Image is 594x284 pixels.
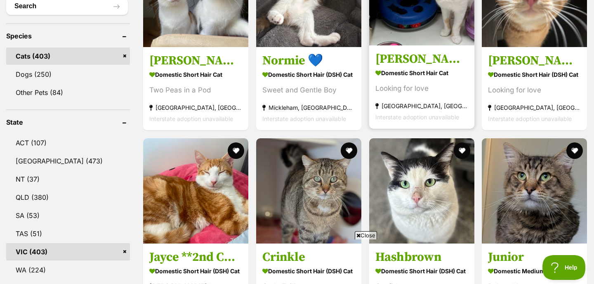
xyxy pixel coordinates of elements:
[488,102,581,113] strong: [GEOGRAPHIC_DATA], [GEOGRAPHIC_DATA]
[6,134,130,151] a: ACT (107)
[341,142,357,159] button: favourite
[488,85,581,96] div: Looking for love
[369,45,474,129] a: [PERSON_NAME] Domestic Short Hair Cat Looking for love [GEOGRAPHIC_DATA], [GEOGRAPHIC_DATA] Inter...
[63,167,124,248] img: https://img.kwcdn.com/product/1e23310424/77a6b9f6-d038-472e-b7d7-6fbf8bce31b9_2000x2000.jpeg.a.jp...
[355,231,377,239] span: Close
[6,261,130,279] a: WA (224)
[228,142,244,159] button: favourite
[6,225,130,242] a: TAS (51)
[6,170,130,188] a: NT (37)
[375,83,468,94] div: Looking for love
[488,265,581,277] strong: Domestic Medium Hair (DMH) Cat
[6,84,130,101] a: Other Pets (84)
[6,207,130,224] a: SA (53)
[262,69,355,80] strong: Domestic Short Hair (DSH) Cat
[488,249,581,265] h3: Junior
[292,0,299,7] img: iconc.png
[6,32,130,40] header: Species
[488,115,572,122] span: Interstate adoption unavailable
[375,114,459,121] span: Interstate adoption unavailable
[375,100,468,111] strong: [GEOGRAPHIC_DATA], [GEOGRAPHIC_DATA]
[262,85,355,96] div: Sweet and Gentle Boy
[542,255,586,280] iframe: Help Scout Beacon - Open
[256,138,361,244] img: Crinkle - Domestic Short Hair (DSH) Cat
[488,69,581,80] strong: Domestic Short Hair (DSH) Cat
[369,138,474,244] img: Hashbrown - Domestic Short Hair (DSH) Cat
[6,118,130,126] header: State
[262,53,355,69] h3: Normie 💙
[482,138,587,244] img: Junior - Domestic Medium Hair (DMH) Cat
[375,51,468,67] h3: [PERSON_NAME]
[143,138,248,244] img: Jayce **2nd Chance Cat Rescue** - Domestic Short Hair (DSH) Cat
[63,83,124,165] img: https://img.kwcdn.com/product/fancy/8c21f476-a52e-4389-8e22-3329be3092f4.jpg?imageMogr2/strip/siz...
[375,67,468,79] strong: Domestic Short Hair Cat
[6,243,130,260] a: VIC (403)
[143,47,248,130] a: [PERSON_NAME] and [PERSON_NAME] 🌺💙 Domestic Short Hair Cat Two Peas in a Pod [GEOGRAPHIC_DATA], [...
[256,47,361,130] a: Normie 💙 Domestic Short Hair (DSH) Cat Sweet and Gentle Boy Mickleham, [GEOGRAPHIC_DATA] Intersta...
[6,66,130,83] a: Dogs (250)
[149,102,242,113] strong: [GEOGRAPHIC_DATA], [GEOGRAPHIC_DATA]
[488,53,581,69] h3: [PERSON_NAME]
[566,142,583,159] button: favourite
[149,69,242,80] strong: Domestic Short Hair Cat
[97,243,497,280] iframe: Advertisement
[149,85,242,96] div: Two Peas in a Pod
[482,47,587,130] a: [PERSON_NAME] Domestic Short Hair (DSH) Cat Looking for love [GEOGRAPHIC_DATA], [GEOGRAPHIC_DATA]...
[453,142,470,159] button: favourite
[262,115,346,122] span: Interstate adoption unavailable
[262,102,355,113] strong: Mickleham, [GEOGRAPHIC_DATA]
[6,47,130,65] a: Cats (403)
[292,1,300,7] a: Privacy Notification
[149,115,233,122] span: Interstate adoption unavailable
[6,189,130,206] a: QLD (380)
[6,152,130,170] a: [GEOGRAPHIC_DATA] (473)
[1,1,7,7] img: consumer-privacy-logo.png
[293,1,299,7] img: consumer-privacy-logo.png
[149,53,242,69] h3: [PERSON_NAME] and [PERSON_NAME] 🌺💙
